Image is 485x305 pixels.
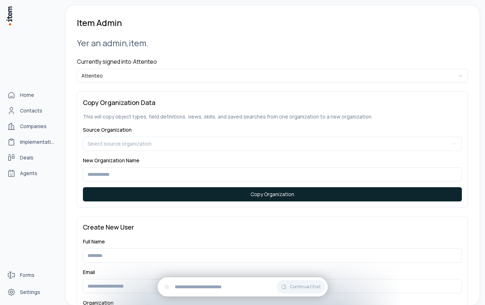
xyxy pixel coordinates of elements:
[4,135,58,149] a: implementations
[4,119,58,133] a: Companies
[20,289,40,296] span: Settings
[20,107,42,114] span: Contacts
[4,151,58,165] a: deals
[83,126,132,133] label: Source Organization
[20,123,47,130] span: Companies
[83,269,95,275] label: Email
[277,280,325,294] button: Continue Chat
[20,272,35,279] span: Forms
[4,166,58,180] a: Agents
[83,157,139,164] label: New Organization Name
[20,91,34,99] span: Home
[4,88,58,102] a: Home
[83,187,462,201] button: Copy Organization
[4,104,58,118] a: Contacts
[290,284,321,290] span: Continue Chat
[20,138,56,146] span: Implementations
[158,277,328,296] div: Continue Chat
[4,268,58,282] a: Forms
[4,285,58,299] a: Settings
[20,154,33,161] span: Deals
[83,238,105,245] label: Full Name
[6,6,13,26] img: Item Brain Logo
[77,57,468,66] h4: Currently signed into: Attenteo
[83,113,462,120] p: This will copy object types, field definitions, views, skills, and saved searches from one organi...
[77,17,122,28] h1: Item Admin
[20,170,37,177] span: Agents
[83,222,462,232] h3: Create New User
[77,37,468,49] h2: Yer an admin, item .
[83,98,462,107] h3: Copy Organization Data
